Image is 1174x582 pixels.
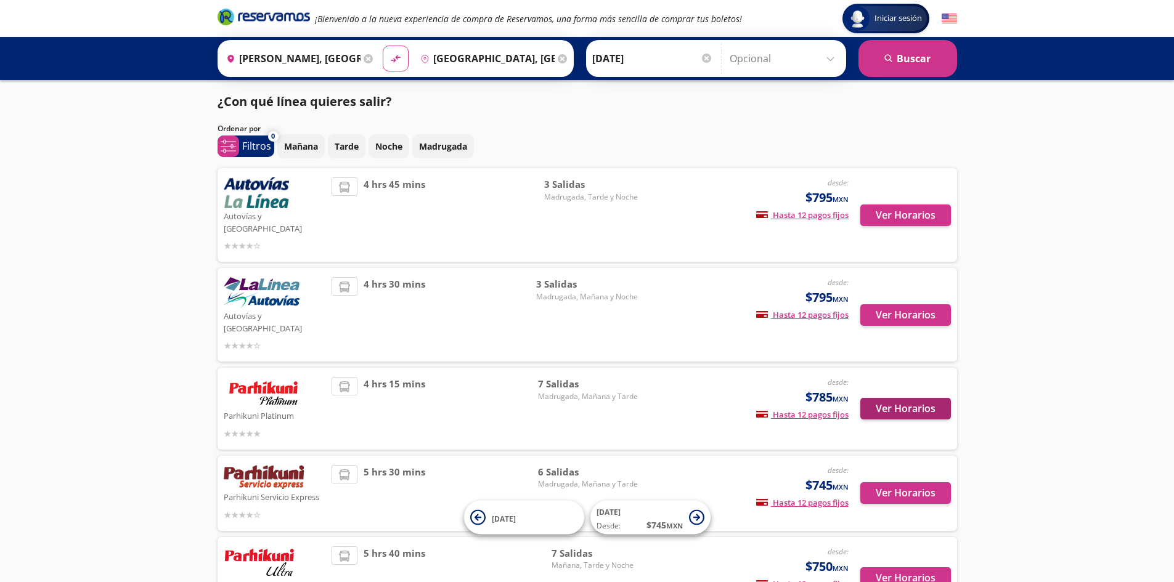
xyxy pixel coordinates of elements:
[419,140,467,153] p: Madrugada
[492,513,516,523] span: [DATE]
[364,377,425,440] span: 4 hrs 15 mins
[597,507,621,517] span: [DATE]
[369,134,409,158] button: Noche
[805,288,849,307] span: $795
[271,131,275,142] span: 0
[224,546,295,577] img: Parhikuni Ultra
[375,140,402,153] p: Noche
[544,177,638,192] span: 3 Salidas
[552,546,638,560] span: 7 Salidas
[833,564,849,573] small: MXN
[315,13,742,25] em: ¡Bienvenido a la nueva experiencia de compra de Reservamos, una forma más sencilla de comprar tus...
[277,134,325,158] button: Mañana
[590,501,711,535] button: [DATE]Desde:$745MXN
[828,465,849,475] em: desde:
[364,277,425,352] span: 4 hrs 30 mins
[328,134,365,158] button: Tarde
[870,12,927,25] span: Iniciar sesión
[224,208,326,235] p: Autovías y [GEOGRAPHIC_DATA]
[592,43,713,74] input: Elegir Fecha
[364,177,425,253] span: 4 hrs 45 mins
[756,209,849,220] span: Hasta 12 pagos fijos
[412,134,474,158] button: Madrugada
[858,40,957,77] button: Buscar
[646,519,683,531] span: $ 745
[828,277,849,288] em: desde:
[224,277,300,308] img: Autovías y La Línea
[805,188,849,207] span: $795
[218,7,310,26] i: Brand Logo
[224,489,326,504] p: Parhikuni Servicio Express
[860,398,951,419] button: Ver Horarios
[538,377,638,391] span: 7 Salidas
[224,308,326,334] p: Autovías y [GEOGRAPHIC_DATA]
[828,377,849,387] em: desde:
[756,309,849,320] span: Hasta 12 pagos fijos
[597,520,621,531] span: Desde:
[224,177,289,208] img: Autovías y La Línea
[364,465,425,522] span: 5 hrs 30 mins
[224,377,304,408] img: Parhikuni Platinum
[805,388,849,406] span: $785
[860,482,951,504] button: Ver Horarios
[224,408,326,422] p: Parhikuni Platinum
[942,11,957,26] button: English
[538,479,638,490] span: Madrugada, Mañana y Tarde
[335,140,359,153] p: Tarde
[218,92,392,111] p: ¿Con qué línea quieres salir?
[538,465,638,479] span: 6 Salidas
[833,394,849,403] small: MXN
[730,43,840,74] input: Opcional
[828,177,849,188] em: desde:
[218,135,274,157] button: 0Filtros
[805,476,849,495] span: $745
[860,204,951,226] button: Ver Horarios
[544,192,638,203] span: Madrugada, Tarde y Noche
[833,195,849,204] small: MXN
[464,501,584,535] button: [DATE]
[805,557,849,576] span: $750
[218,123,261,134] p: Ordenar por
[833,482,849,491] small: MXN
[415,43,555,74] input: Buscar Destino
[536,291,638,302] span: Madrugada, Mañana y Noche
[221,43,361,74] input: Buscar Origen
[756,497,849,508] span: Hasta 12 pagos fijos
[666,521,683,530] small: MXN
[284,140,318,153] p: Mañana
[828,546,849,557] em: desde:
[552,560,638,571] span: Mañana, Tarde y Noche
[536,277,638,291] span: 3 Salidas
[833,294,849,304] small: MXN
[538,391,638,402] span: Madrugada, Mañana y Tarde
[756,409,849,420] span: Hasta 12 pagos fijos
[860,304,951,326] button: Ver Horarios
[218,7,310,30] a: Brand Logo
[224,465,304,490] img: Parhikuni Servicio Express
[242,139,271,153] p: Filtros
